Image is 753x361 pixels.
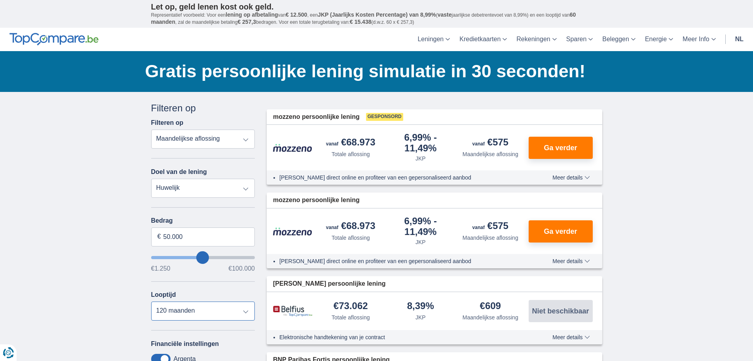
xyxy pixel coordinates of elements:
[273,143,313,152] img: product.pl.alt Mozzeno
[279,174,523,181] li: [PERSON_NAME] direct online en profiteer van een gepersonaliseerd aanbod
[350,19,372,25] span: € 15.438
[529,137,593,159] button: Ga verder
[228,265,255,272] span: €100.000
[463,313,518,321] div: Maandelijkse aflossing
[334,301,368,312] div: €73.062
[544,228,577,235] span: Ga verder
[286,11,307,18] span: € 12.500
[529,220,593,243] button: Ga verder
[151,2,602,11] p: Let op, geld lenen kost ook geld.
[151,265,171,272] span: €1.250
[279,333,523,341] li: Elektronische handtekening van je contract
[151,168,207,176] label: Doel van de lening
[273,196,360,205] span: mozzeno persoonlijke lening
[145,59,602,84] h1: Gratis persoonlijke lening simulatie in 30 seconden!
[546,258,596,264] button: Meer details
[472,138,508,149] div: €575
[151,11,602,26] p: Representatief voorbeeld: Voor een van , een ( jaarlijkse debetrentevoet van 8,99%) en een loopti...
[640,28,678,51] a: Energie
[237,19,256,25] span: € 257,3
[279,257,523,265] li: [PERSON_NAME] direct online en profiteer van een gepersonaliseerd aanbod
[151,256,255,259] input: wantToBorrow
[407,301,434,312] div: 8,39%
[546,174,596,181] button: Meer details
[151,11,576,25] span: 60 maanden
[151,101,255,115] div: Filteren op
[226,11,278,18] span: lening op afbetaling
[546,334,596,340] button: Meer details
[532,308,589,315] span: Niet beschikbaar
[529,300,593,322] button: Niet beschikbaar
[332,313,370,321] div: Totale aflossing
[552,258,590,264] span: Meer details
[415,155,426,162] div: JKP
[463,234,518,242] div: Maandelijkse aflossing
[413,28,455,51] a: Leningen
[438,11,452,18] span: vaste
[455,28,512,51] a: Kredietkaarten
[544,144,577,151] span: Ga verder
[273,113,360,122] span: mozzeno persoonlijke lening
[9,33,99,46] img: TopCompare
[151,217,255,224] label: Bedrag
[463,150,518,158] div: Maandelijkse aflossing
[273,306,313,317] img: product.pl.alt Belfius
[480,301,501,312] div: €609
[597,28,640,51] a: Beleggen
[389,133,453,153] div: 6,99%
[366,113,403,121] span: Gesponsord
[415,238,426,246] div: JKP
[472,221,508,232] div: €575
[730,28,748,51] a: nl
[326,138,376,149] div: €68.973
[332,150,370,158] div: Totale aflossing
[415,313,426,321] div: JKP
[273,227,313,236] img: product.pl.alt Mozzeno
[151,119,184,126] label: Filteren op
[318,11,436,18] span: JKP (Jaarlijks Kosten Percentage) van 8,99%
[389,216,453,237] div: 6,99%
[151,340,219,348] label: Financiële instellingen
[552,175,590,180] span: Meer details
[561,28,598,51] a: Sparen
[151,291,176,298] label: Looptijd
[332,234,370,242] div: Totale aflossing
[326,221,376,232] div: €68.973
[678,28,721,51] a: Meer Info
[552,334,590,340] span: Meer details
[512,28,561,51] a: Rekeningen
[157,232,161,241] span: €
[273,279,385,288] span: [PERSON_NAME] persoonlijke lening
